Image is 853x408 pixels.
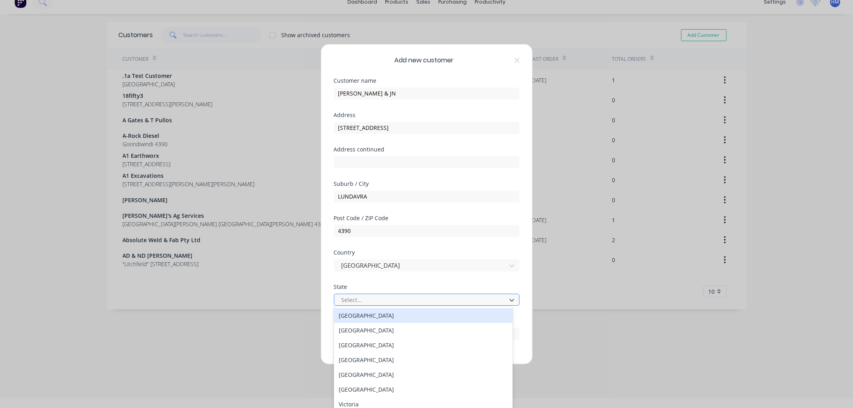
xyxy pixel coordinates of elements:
[334,250,519,255] div: Country
[334,382,513,397] div: [GEOGRAPHIC_DATA]
[334,352,513,367] div: [GEOGRAPHIC_DATA]
[334,338,513,352] div: [GEOGRAPHIC_DATA]
[334,284,519,290] div: State
[334,181,519,187] div: Suburb / City
[334,112,519,118] div: Address
[334,215,519,221] div: Post Code / ZIP Code
[334,367,513,382] div: [GEOGRAPHIC_DATA]
[395,56,454,65] span: Add new customer
[334,308,513,323] div: [GEOGRAPHIC_DATA]
[334,78,519,84] div: Customer name
[334,147,519,152] div: Address continued
[334,323,513,338] div: [GEOGRAPHIC_DATA]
